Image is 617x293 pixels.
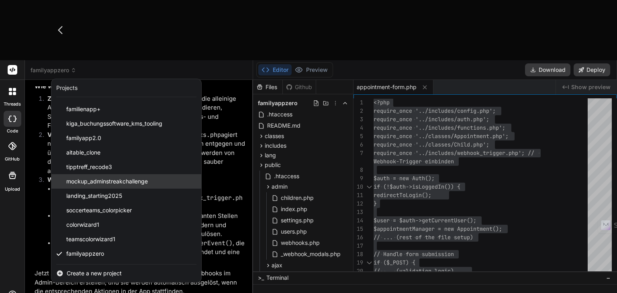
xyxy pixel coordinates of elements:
label: Upload [5,186,20,193]
span: landing_starting2025 [66,192,122,200]
span: kiga_buchungssoftware_kms_tooling [66,120,162,128]
span: tipptreff_recode3 [66,163,112,171]
span: colorwizard1 [66,221,99,229]
label: code [7,128,18,134]
span: familienapp+ [66,105,100,113]
span: familyappzero [66,250,104,258]
span: aitable_clone [66,149,100,157]
label: GitHub [5,156,20,163]
div: Projects [56,84,78,92]
label: threads [4,101,21,108]
span: Create a new project [67,269,122,277]
span: mockup_adminstreakchallenge [66,177,148,185]
span: teamscolorwizard1 [66,235,115,243]
span: soccerteams_colorpicker [66,206,132,214]
span: familyapp2.0 [66,134,101,142]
